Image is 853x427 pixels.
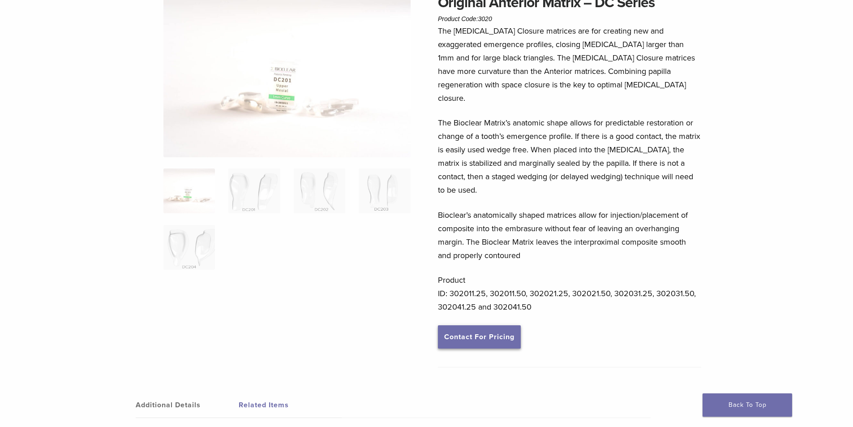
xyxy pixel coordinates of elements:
[438,24,701,105] p: The [MEDICAL_DATA] Closure matrices are for creating new and exaggerated emergence profiles, clos...
[163,168,215,213] img: Anterior-Original-DC-Series-Matrices-324x324.jpg
[703,393,792,417] a: Back To Top
[359,168,410,213] img: Original Anterior Matrix - DC Series - Image 4
[163,225,215,270] img: Original Anterior Matrix - DC Series - Image 5
[438,208,701,262] p: Bioclear’s anatomically shaped matrices allow for injection/placement of composite into the embra...
[438,273,701,314] p: Product ID: 302011.25, 302011.50, 302021.25, 302021.50, 302031.25, 302031.50, 302041.25 and 30204...
[294,168,345,213] img: Original Anterior Matrix - DC Series - Image 3
[438,116,701,197] p: The Bioclear Matrix’s anatomic shape allows for predictable restoration or change of a tooth’s em...
[478,15,492,22] span: 3020
[438,325,521,349] a: Contact For Pricing
[228,168,280,213] img: Original Anterior Matrix - DC Series - Image 2
[438,15,492,22] span: Product Code:
[136,392,239,418] a: Additional Details
[239,392,342,418] a: Related Items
